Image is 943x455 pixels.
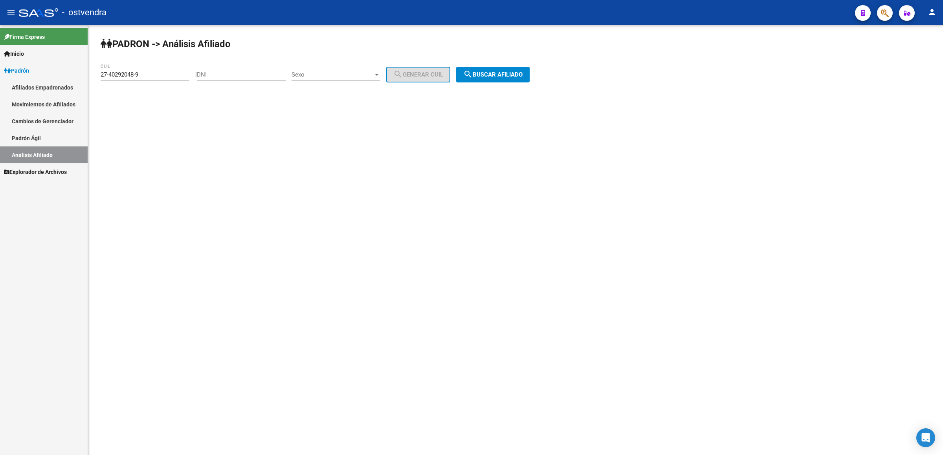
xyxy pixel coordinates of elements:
[927,7,937,17] mat-icon: person
[393,69,403,79] mat-icon: search
[195,71,456,78] div: |
[916,428,935,447] div: Open Intercom Messenger
[4,66,29,75] span: Padrón
[463,69,473,79] mat-icon: search
[386,67,450,82] button: Generar CUIL
[6,7,16,17] mat-icon: menu
[4,168,67,176] span: Explorador de Archivos
[4,49,24,58] span: Inicio
[393,71,443,78] span: Generar CUIL
[62,4,106,21] span: - ostvendra
[292,71,373,78] span: Sexo
[4,33,45,41] span: Firma Express
[101,38,231,49] strong: PADRON -> Análisis Afiliado
[463,71,523,78] span: Buscar afiliado
[456,67,530,82] button: Buscar afiliado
